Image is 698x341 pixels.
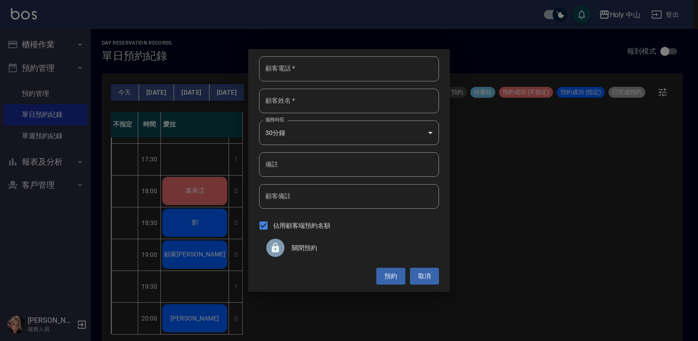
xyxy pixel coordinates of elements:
button: 預約 [376,268,405,285]
div: 關閉預約 [259,235,439,261]
span: 關閉預約 [292,243,432,253]
div: 30分鐘 [259,120,439,145]
span: 佔用顧客端預約名額 [273,221,330,231]
label: 服務時長 [265,116,284,123]
button: 取消 [410,268,439,285]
